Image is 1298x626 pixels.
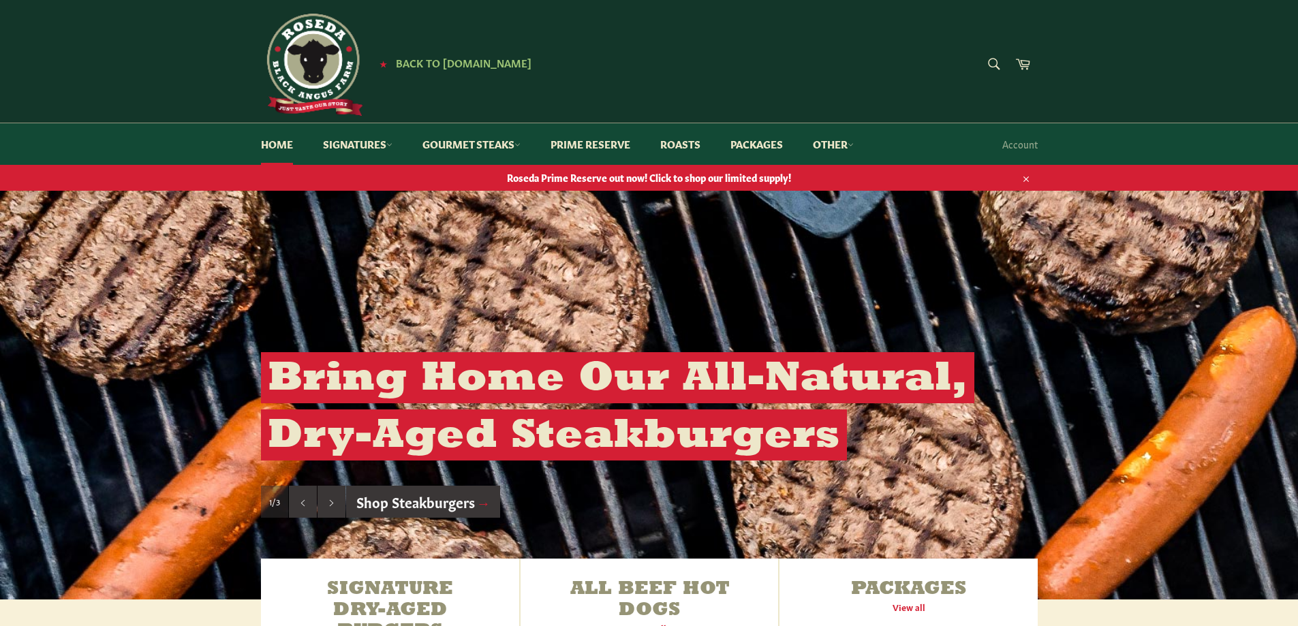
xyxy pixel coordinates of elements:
[373,58,531,69] a: ★ Back to [DOMAIN_NAME]
[318,486,345,518] button: Next slide
[289,486,317,518] button: Previous slide
[261,352,974,460] h2: Bring Home Our All-Natural, Dry-Aged Steakburgers
[269,496,280,507] span: 1/3
[647,123,714,165] a: Roasts
[537,123,644,165] a: Prime Reserve
[247,164,1051,191] a: Roseda Prime Reserve out now! Click to shop our limited supply!
[261,486,288,518] div: Slide 1, current
[247,123,307,165] a: Home
[409,123,534,165] a: Gourmet Steaks
[995,124,1045,164] a: Account
[247,171,1051,184] span: Roseda Prime Reserve out now! Click to shop our limited supply!
[309,123,406,165] a: Signatures
[396,55,531,69] span: Back to [DOMAIN_NAME]
[346,486,501,518] a: Shop Steakburgers
[380,58,387,69] span: ★
[261,14,363,116] img: Roseda Beef
[717,123,797,165] a: Packages
[477,492,491,511] span: →
[799,123,867,165] a: Other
